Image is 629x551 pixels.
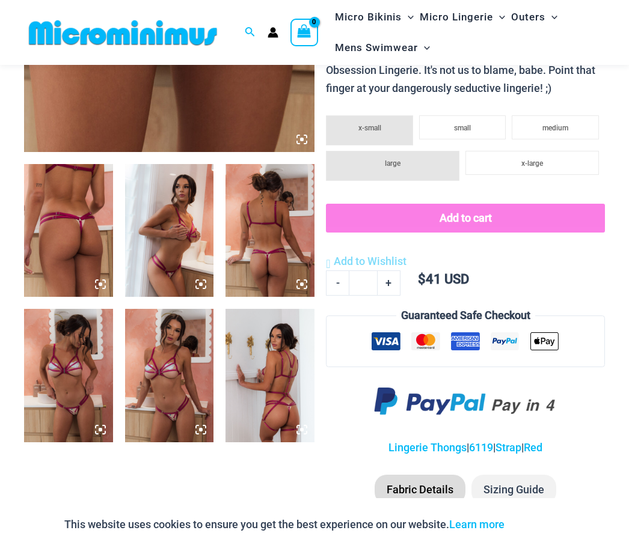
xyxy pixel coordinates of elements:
[511,2,545,32] span: Outers
[418,32,430,63] span: Menu Toggle
[471,475,556,505] li: Sizing Guide
[512,115,599,139] li: medium
[420,2,493,32] span: Micro Lingerie
[402,2,414,32] span: Menu Toggle
[358,124,381,132] span: x-small
[326,252,406,270] a: Add to Wishlist
[24,164,113,297] img: Sweetest Obsession Cherry 1129 Bra 6119 Bottom 1939
[326,151,459,181] li: large
[545,2,557,32] span: Menu Toggle
[508,2,560,32] a: OutersMenu ToggleMenu Toggle
[326,115,413,145] li: x-small
[417,2,508,32] a: Micro LingerieMenu ToggleMenu Toggle
[125,309,214,442] img: Sweetest Obsession Cherry 1129 Bra 6119 Bottom 1939
[388,441,467,454] a: Lingerie Thongs
[465,151,599,175] li: x-large
[419,115,506,139] li: small
[332,32,433,63] a: Mens SwimwearMenu ToggleMenu Toggle
[496,441,521,454] a: Strap
[226,309,314,442] img: Sweetest Obsession Cherry 1129 Bra 6119 Bottom 1939 Bodysuit
[375,475,465,505] li: Fabric Details
[326,270,349,296] a: -
[396,306,535,324] legend: Guaranteed Safe Checkout
[335,32,418,63] span: Mens Swimwear
[542,124,568,132] span: medium
[449,518,505,531] a: Learn more
[514,510,565,539] button: Accept
[326,204,605,233] button: Add to cart
[332,2,417,32] a: Micro BikinisMenu ToggleMenu Toggle
[454,124,471,132] span: small
[378,270,400,296] a: +
[524,441,542,454] a: Red
[418,272,426,287] span: $
[268,27,278,38] a: Account icon link
[226,164,314,297] img: Sweetest Obsession Cherry 1129 Bra 6119 Bottom 1939
[24,309,113,442] img: Sweetest Obsession Cherry 1129 Bra 6119 Bottom 1939
[385,159,400,168] span: large
[469,441,493,454] a: 6119
[125,164,214,297] img: Sweetest Obsession Cherry 1129 Bra 6119 Bottom 1939
[326,439,605,457] p: | | |
[335,2,402,32] span: Micro Bikinis
[349,270,377,296] input: Product quantity
[493,2,505,32] span: Menu Toggle
[418,272,469,287] bdi: 41 USD
[334,255,407,267] span: Add to Wishlist
[521,159,543,168] span: x-large
[64,516,505,534] p: This website uses cookies to ensure you get the best experience on our website.
[245,25,256,40] a: Search icon link
[290,19,318,46] a: View Shopping Cart, empty
[24,19,222,46] img: MM SHOP LOGO FLAT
